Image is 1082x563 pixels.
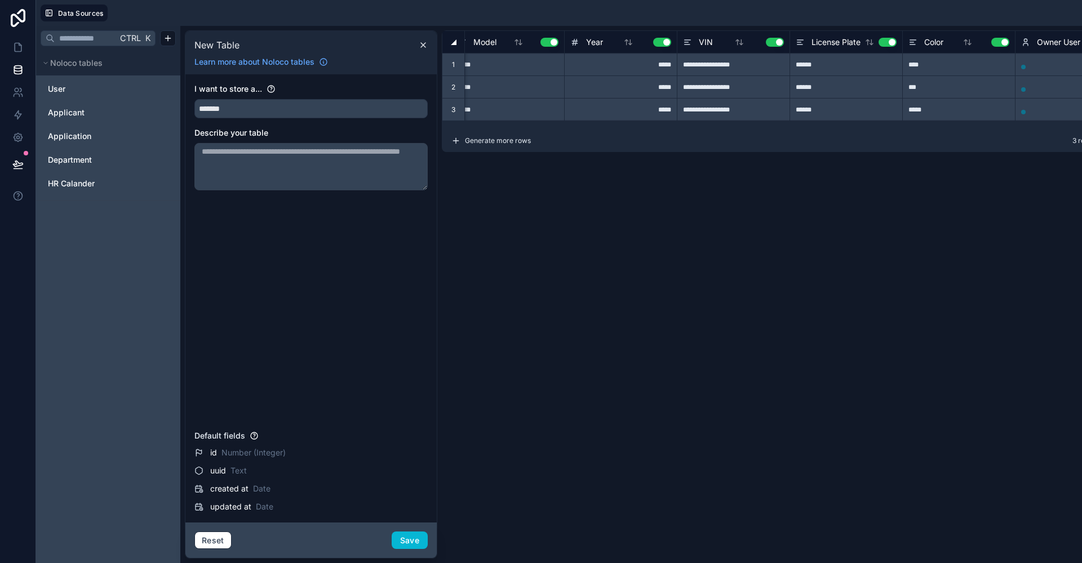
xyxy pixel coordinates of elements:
span: Department [48,154,92,166]
span: Ctrl [119,31,142,45]
span: Date [256,501,273,512]
span: Learn more about Noloco tables [194,56,314,68]
a: HR Calander [48,178,135,189]
span: License Plate [812,37,861,48]
span: uuid [210,465,226,476]
span: Application [48,131,91,142]
span: Data Sources [58,9,104,17]
div: Applicant [43,104,174,122]
a: Application [48,131,135,142]
span: Year [586,37,603,48]
span: Color [924,37,943,48]
div: HR Calander [43,175,174,193]
button: Reset [194,531,232,549]
span: VIN [699,37,713,48]
a: User [48,83,135,95]
span: created at [210,483,249,494]
div: 2 [442,75,464,98]
span: Text [230,465,247,476]
div: User [43,80,174,98]
button: Data Sources [41,5,108,21]
a: Department [48,154,135,166]
span: Generate more rows [465,136,531,145]
span: K [144,34,152,42]
span: Describe your table [194,128,268,137]
div: 3 [442,98,464,120]
div: Application [43,127,174,145]
span: Noloco tables [50,57,103,69]
div: 1 [442,53,464,75]
span: Applicant [48,107,85,118]
span: User [48,83,65,95]
span: id [210,447,217,458]
span: updated at [210,501,251,512]
div: Department [43,151,174,169]
span: I want to store a... [194,84,262,93]
a: Applicant [48,107,135,118]
button: Save [392,531,428,549]
span: New Table [194,38,240,52]
span: Default fields [194,431,245,440]
span: Number (Integer) [221,447,286,458]
span: HR Calander [48,178,95,189]
span: Model [473,37,496,48]
button: Noloco tables [41,55,169,71]
span: Date [253,483,270,494]
a: Learn more about Noloco tables [190,56,332,68]
button: Generate more rows [451,129,531,151]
